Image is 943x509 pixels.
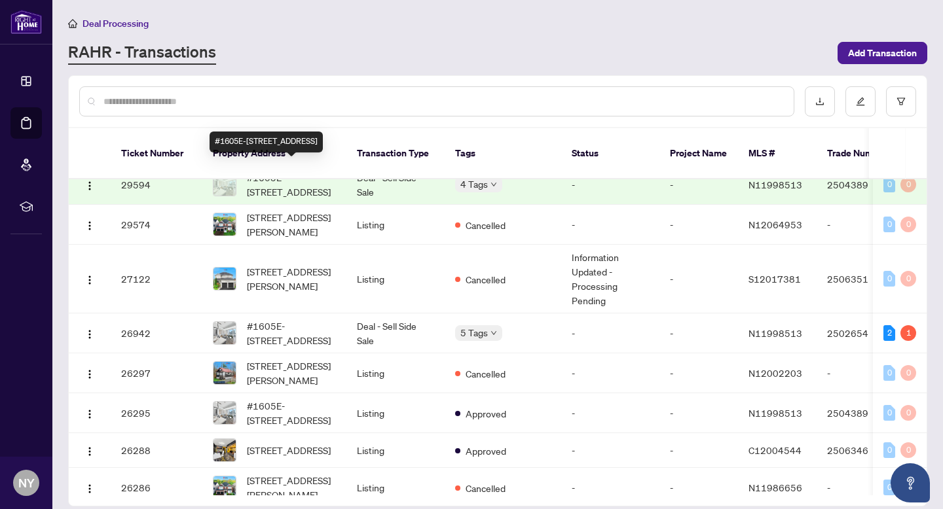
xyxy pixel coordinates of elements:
span: #1605E-[STREET_ADDRESS] [247,398,336,427]
span: N12064953 [749,219,802,230]
img: Logo [84,409,95,419]
td: 2506351 [817,245,908,313]
span: Cancelled [466,481,506,495]
button: Logo [79,402,100,423]
td: - [561,433,659,468]
button: Logo [79,362,100,383]
div: 0 [883,271,895,287]
th: Trade Number [817,128,908,179]
td: Listing [346,433,445,468]
th: Ticket Number [111,128,202,179]
img: Logo [84,220,95,231]
button: Logo [79,268,100,289]
div: #1605E-[STREET_ADDRESS] [210,132,323,152]
span: #1605E-[STREET_ADDRESS] [247,170,336,199]
span: Add Transaction [848,43,917,63]
img: Logo [84,483,95,494]
span: 4 Tags [460,177,488,192]
div: 0 [883,365,895,381]
img: thumbnail-img [213,439,236,461]
div: 0 [883,177,895,192]
div: 0 [900,217,916,232]
span: 5 Tags [460,325,488,340]
button: Logo [79,440,100,461]
span: [STREET_ADDRESS][PERSON_NAME] [247,473,336,502]
th: Property Address [202,128,346,179]
div: 0 [900,405,916,421]
th: Status [561,128,659,179]
td: - [659,353,738,393]
td: Deal - Sell Side Sale [346,313,445,353]
div: 1 [900,325,916,341]
td: Deal - Sell Side Sale [346,165,445,205]
td: 26295 [111,393,202,433]
button: Add Transaction [838,42,927,64]
div: 0 [883,405,895,421]
span: download [815,97,824,106]
button: Open asap [891,463,930,502]
img: Logo [84,181,95,191]
button: Logo [79,323,100,343]
td: - [659,245,738,313]
span: N11998513 [749,327,802,339]
span: Deal Processing [83,18,149,29]
span: Cancelled [466,272,506,287]
img: Logo [84,275,95,285]
img: thumbnail-img [213,173,236,196]
img: thumbnail-img [213,268,236,290]
td: - [659,165,738,205]
td: 2504389 [817,393,908,433]
span: NY [18,474,35,492]
td: Listing [346,353,445,393]
div: 0 [900,271,916,287]
img: thumbnail-img [213,402,236,424]
div: 0 [900,442,916,458]
th: MLS # [738,128,817,179]
td: 26297 [111,353,202,393]
span: N11998513 [749,407,802,419]
td: - [817,353,908,393]
span: N12002203 [749,367,802,379]
img: logo [10,10,42,34]
th: Transaction Type [346,128,445,179]
td: - [561,165,659,205]
td: - [659,393,738,433]
th: Project Name [659,128,738,179]
td: - [561,353,659,393]
td: - [561,393,659,433]
span: Approved [466,406,506,421]
span: edit [856,97,865,106]
img: thumbnail-img [213,362,236,384]
span: down [490,181,497,188]
td: 29574 [111,205,202,245]
td: - [659,433,738,468]
button: download [805,86,835,116]
img: Logo [84,329,95,340]
th: Tags [445,128,561,179]
span: [STREET_ADDRESS][PERSON_NAME] [247,264,336,293]
button: Logo [79,477,100,498]
button: Logo [79,214,100,235]
td: Information Updated - Processing Pending [561,245,659,313]
span: Cancelled [466,366,506,381]
button: filter [886,86,916,116]
button: edit [845,86,876,116]
td: Listing [346,468,445,508]
td: - [561,313,659,353]
td: Listing [346,393,445,433]
img: thumbnail-img [213,213,236,236]
td: - [659,313,738,353]
td: - [817,205,908,245]
a: RAHR - Transactions [68,41,216,65]
img: thumbnail-img [213,476,236,499]
span: filter [897,97,906,106]
span: down [490,330,497,336]
button: Logo [79,174,100,195]
span: N11998513 [749,179,802,190]
td: 26942 [111,313,202,353]
td: 2502654 [817,313,908,353]
span: home [68,19,77,28]
td: 29594 [111,165,202,205]
td: 26288 [111,433,202,468]
img: Logo [84,446,95,457]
